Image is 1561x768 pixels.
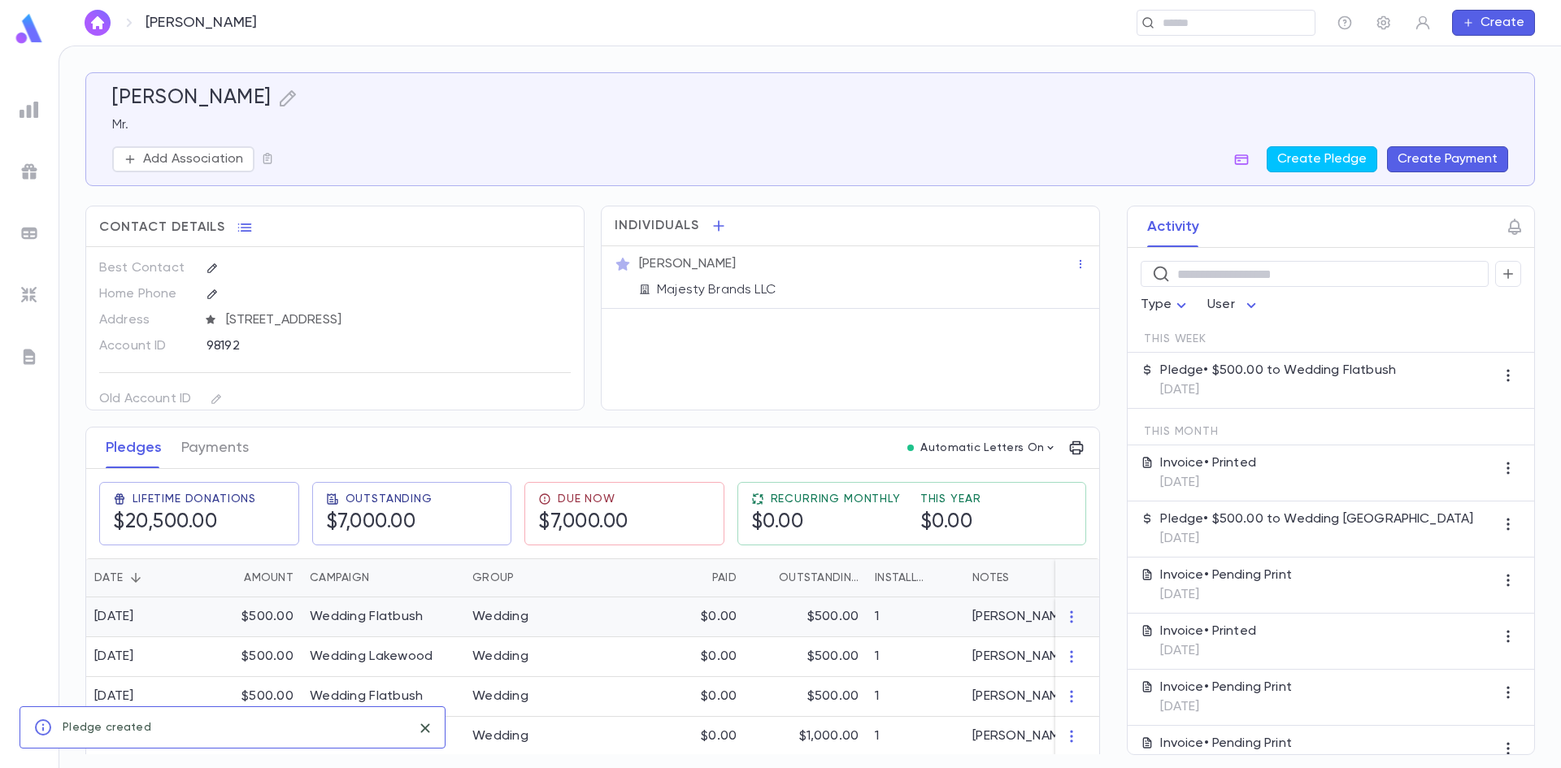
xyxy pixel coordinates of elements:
p: [PERSON_NAME] [639,256,736,272]
div: [PERSON_NAME] Wedding [972,609,1130,625]
p: Address [99,307,193,333]
p: [DATE] [1160,699,1292,715]
div: Campaign [310,558,369,597]
p: $500.00 [807,649,859,665]
div: 1 [867,717,964,757]
p: Invoice • Pending Print [1160,735,1292,752]
div: User [1207,289,1261,321]
h5: [PERSON_NAME] [112,86,272,111]
div: Group [464,558,586,597]
p: $500.00 [807,688,859,705]
div: Amount [196,558,302,597]
span: Contact Details [99,219,225,236]
button: Create Payment [1387,146,1508,172]
img: batches_grey.339ca447c9d9533ef1741baa751efc33.svg [20,223,39,243]
h5: $20,500.00 [113,510,256,535]
span: This Week [1144,332,1207,345]
span: Recurring Monthly [771,492,901,505]
div: Wedding [472,609,528,625]
p: Invoice • Printed [1160,623,1256,640]
button: Sort [930,565,956,591]
button: Pledges [106,427,162,468]
div: [DATE] [94,609,134,625]
p: Old Account ID [99,386,193,412]
div: [PERSON_NAME] Wedding [972,649,1130,665]
div: $500.00 [196,677,302,717]
button: Activity [1147,206,1199,247]
p: Invoice • Pending Print [1160,567,1292,584]
div: Notes [972,558,1009,597]
p: Invoice • Printed [1160,455,1256,471]
p: $0.00 [701,609,737,625]
button: Sort [686,565,712,591]
p: [DATE] [1160,643,1256,659]
div: Wedding [472,728,528,744]
div: Wedding Flatbush [310,688,423,705]
button: Sort [218,565,244,591]
p: Majesty Brands LLC [657,282,776,298]
button: Sort [753,565,779,591]
p: $500.00 [807,609,859,625]
div: 98192 [207,333,490,358]
div: $500.00 [196,597,302,637]
div: [PERSON_NAME] Weddings [972,728,1137,744]
p: [PERSON_NAME] [146,14,257,32]
div: Outstanding [779,558,859,597]
p: Home Phone [99,281,193,307]
button: Sort [123,565,149,591]
div: Installments [875,558,930,597]
span: Type [1141,298,1172,311]
img: imports_grey.530a8a0e642e233f2baf0ef88e8c9fcb.svg [20,285,39,305]
div: Installments [867,558,964,597]
p: $0.00 [701,649,737,665]
p: $1,000.00 [799,728,859,744]
span: Due Now [558,492,615,505]
div: Amount [244,558,294,597]
p: Pledge • $500.00 to Wedding [GEOGRAPHIC_DATA] [1160,511,1473,527]
span: Lifetime Donations [133,492,256,505]
div: [PERSON_NAME] Wedding [972,688,1130,705]
div: Outstanding [745,558,867,597]
img: logo [13,13,46,45]
p: Mr. [112,117,1508,133]
div: 1 [867,637,964,677]
p: $0.00 [701,728,737,744]
div: [DATE] [94,688,134,705]
div: Paid [586,558,745,597]
button: Payments [181,427,249,468]
img: reports_grey.c525e4749d1bce6a11f5fe2a8de1b229.svg [20,100,39,119]
p: Pledge • $500.00 to Wedding Flatbush [1160,362,1396,379]
div: Date [86,558,196,597]
div: Wedding [472,649,528,665]
div: [DATE] [94,649,134,665]
p: [DATE] [1160,382,1396,398]
button: Create [1452,10,1535,36]
button: close [412,715,438,741]
button: Sort [369,565,395,591]
button: Create Pledge [1267,146,1377,172]
p: Account ID [99,333,193,359]
h5: $7,000.00 [538,510,628,535]
div: Wedding [472,688,528,705]
div: Wedding Flatbush [310,609,423,625]
div: Wedding Lakewood [310,649,433,665]
div: Date [94,558,123,597]
p: Automatic Letters On [920,441,1044,454]
img: letters_grey.7941b92b52307dd3b8a917253454ce1c.svg [20,347,39,367]
img: home_white.a664292cf8c1dea59945f0da9f25487c.svg [88,16,107,29]
p: [DATE] [1160,587,1292,603]
div: 1 [867,597,964,637]
div: Type [1141,289,1191,321]
p: $0.00 [701,688,737,705]
p: [DATE] [1160,475,1256,491]
span: [STREET_ADDRESS] [220,312,572,328]
span: Outstanding [346,492,433,505]
img: campaigns_grey.99e729a5f7ee94e3726e6486bddda8f1.svg [20,162,39,181]
div: 1 [867,677,964,717]
p: Add Association [143,151,243,167]
h5: $7,000.00 [326,510,433,535]
div: Paid [712,558,737,597]
div: Notes [964,558,1167,597]
p: [DATE] [1160,531,1473,547]
p: Best Contact [99,255,193,281]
